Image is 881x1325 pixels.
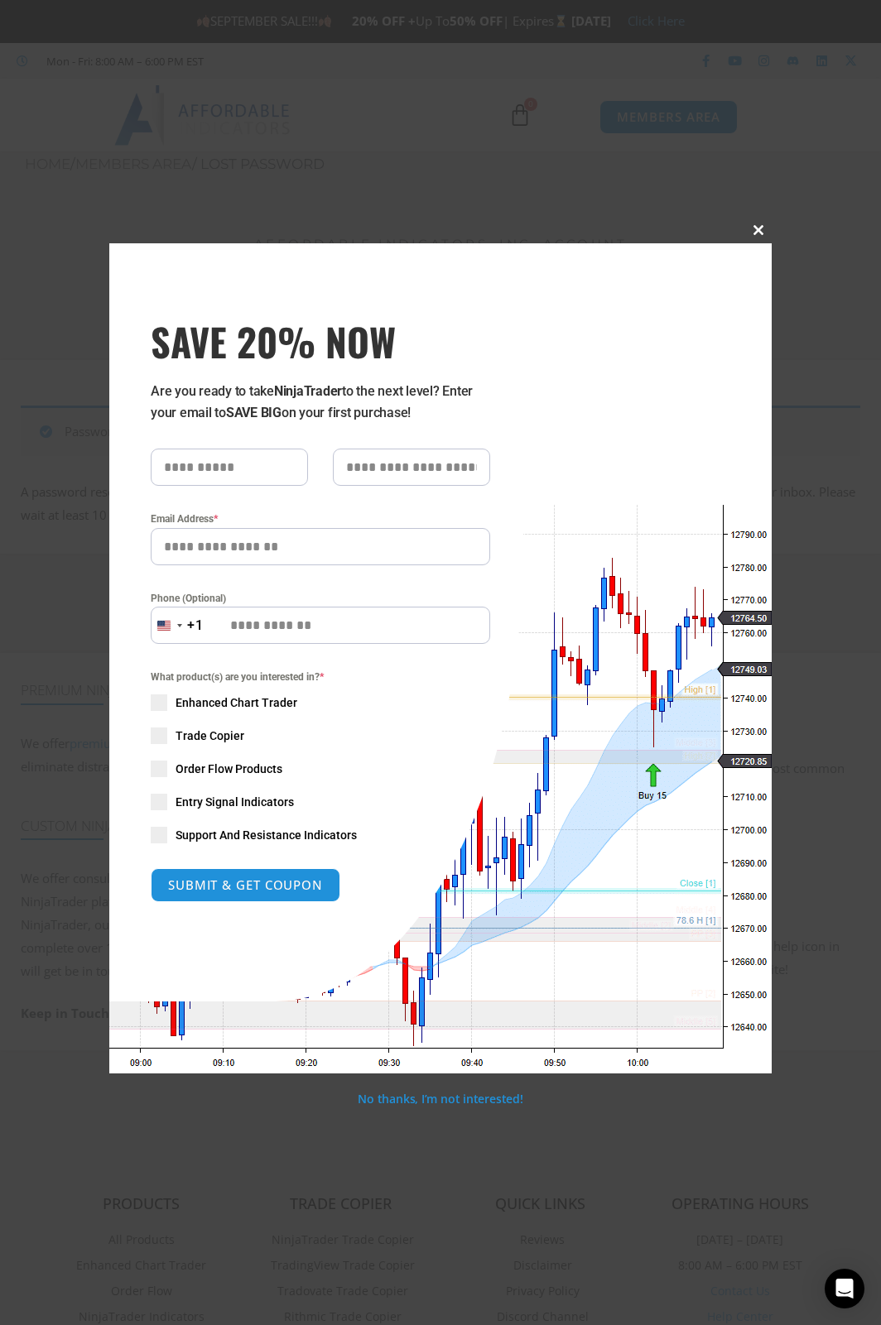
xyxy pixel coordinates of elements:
[151,761,490,777] label: Order Flow Products
[176,694,297,711] span: Enhanced Chart Trader
[151,669,490,685] span: What product(s) are you interested in?
[176,727,244,744] span: Trade Copier
[151,794,490,810] label: Entry Signal Indicators
[187,615,204,636] div: +1
[151,694,490,711] label: Enhanced Chart Trader
[151,318,490,364] span: SAVE 20% NOW
[226,405,282,420] strong: SAVE BIG
[176,827,357,843] span: Support And Resistance Indicators
[151,381,490,424] p: Are you ready to take to the next level? Enter your email to on your first purchase!
[274,383,342,399] strong: NinjaTrader
[151,607,204,644] button: Selected country
[151,868,340,902] button: SUBMIT & GET COUPON
[151,590,490,607] label: Phone (Optional)
[176,794,294,810] span: Entry Signal Indicators
[825,1269,864,1308] div: Open Intercom Messenger
[151,827,490,843] label: Support And Resistance Indicators
[176,761,282,777] span: Order Flow Products
[358,1091,522,1107] a: No thanks, I’m not interested!
[151,511,490,527] label: Email Address
[151,727,490,744] label: Trade Copier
